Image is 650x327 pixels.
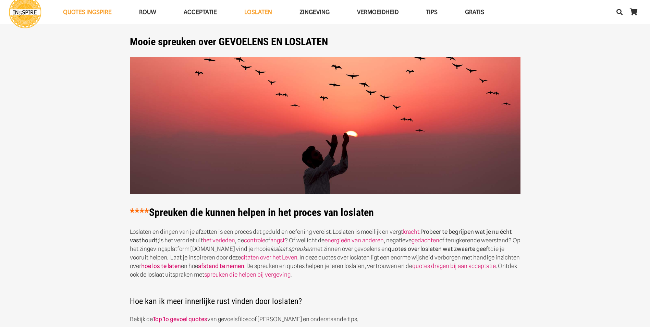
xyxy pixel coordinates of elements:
a: het verleden [203,237,235,244]
a: quotes dragen bij aan acceptatie [412,263,496,269]
a: GRATISGRATIS Menu [451,3,498,21]
span: TIPS [426,9,438,15]
a: Top 1o gevoel quotes [153,316,207,323]
a: energieën van anderen [324,237,384,244]
a: VERMOEIDHEIDVERMOEIDHEID Menu [343,3,412,21]
a: TIPSTIPS Menu [412,3,451,21]
span: Acceptatie [184,9,217,15]
p: Bekijk de van gevoelsfilosoof [PERSON_NAME] en onderstaande tips. [130,315,520,324]
a: controle [244,237,265,244]
h1: Mooie spreuken over GEVOELENS EN LOSLATEN [130,36,520,48]
a: gedachten [412,237,439,244]
span: Zingeving [299,9,330,15]
a: Zoeken [613,3,626,21]
span: VERMOEIDHEID [357,9,398,15]
a: ZingevingZingeving Menu [286,3,343,21]
a: spreuken die helpen bij vergeving [204,271,291,278]
a: afstand te nemen [198,263,244,269]
a: AcceptatieAcceptatie Menu [170,3,231,21]
em: loslaat spreuken [270,245,312,252]
a: ROUWROUW Menu [125,3,170,21]
a: citaten over het Leven [241,254,297,261]
a: angst [270,237,285,244]
span: QUOTES INGSPIRE [63,9,112,15]
a: QUOTES INGSPIREQUOTES INGSPIRE Menu [49,3,125,21]
p: Loslaten en dingen van je afzetten is een proces dat geduld en oefening vereist. Loslaten is moei... [130,228,520,279]
span: ROUW [139,9,156,15]
span: Loslaten [244,9,272,15]
strong: Probeer te begrijpen wat je nu écht vasthoudt; [130,228,512,244]
a: LoslatenLoslaten Menu [231,3,286,21]
strong: Spreuken die kunnen helpen in het proces van loslaten [130,206,374,218]
a: hoe los te laten [141,263,181,269]
strong: quotes over loslaten wat zwaarte geeft [388,245,490,252]
h2: Hoe kan ik meer innerlijke rust vinden door loslaten? [130,288,520,306]
img: Loslaten quotes - spreuken over leren loslaten en, accepteren, gedachten loslaten en controle ler... [130,57,520,194]
a: kracht [403,228,419,235]
span: GRATIS [465,9,484,15]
